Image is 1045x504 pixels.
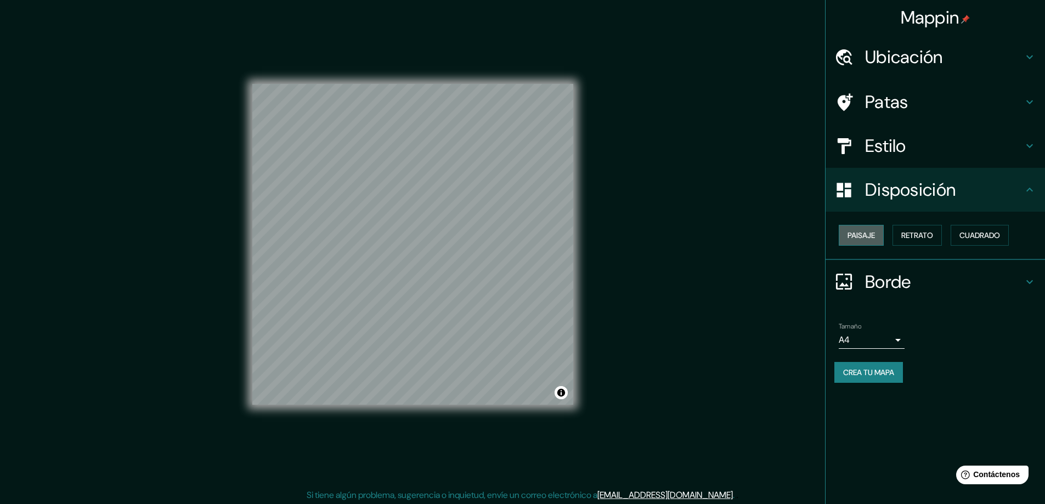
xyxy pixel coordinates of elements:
[834,362,903,383] button: Crea tu mapa
[735,489,736,501] font: .
[733,489,735,501] font: .
[893,225,942,246] button: Retrato
[555,386,568,399] button: Activar o desactivar atribución
[597,489,733,501] a: [EMAIL_ADDRESS][DOMAIN_NAME]
[865,178,956,201] font: Disposición
[961,15,970,24] img: pin-icon.png
[826,260,1045,304] div: Borde
[865,134,906,157] font: Estilo
[947,461,1033,492] iframe: Lanzador de widgets de ayuda
[839,334,850,346] font: A4
[901,6,959,29] font: Mappin
[865,270,911,293] font: Borde
[843,367,894,377] font: Crea tu mapa
[826,35,1045,79] div: Ubicación
[865,46,943,69] font: Ubicación
[959,230,1000,240] font: Cuadrado
[839,322,861,331] font: Tamaño
[736,489,738,501] font: .
[901,230,933,240] font: Retrato
[865,90,908,114] font: Patas
[839,225,884,246] button: Paisaje
[839,331,905,349] div: A4
[826,124,1045,168] div: Estilo
[951,225,1009,246] button: Cuadrado
[826,80,1045,124] div: Patas
[826,168,1045,212] div: Disposición
[307,489,597,501] font: Si tiene algún problema, sugerencia o inquietud, envíe un correo electrónico a
[848,230,875,240] font: Paisaje
[252,84,573,405] canvas: Mapa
